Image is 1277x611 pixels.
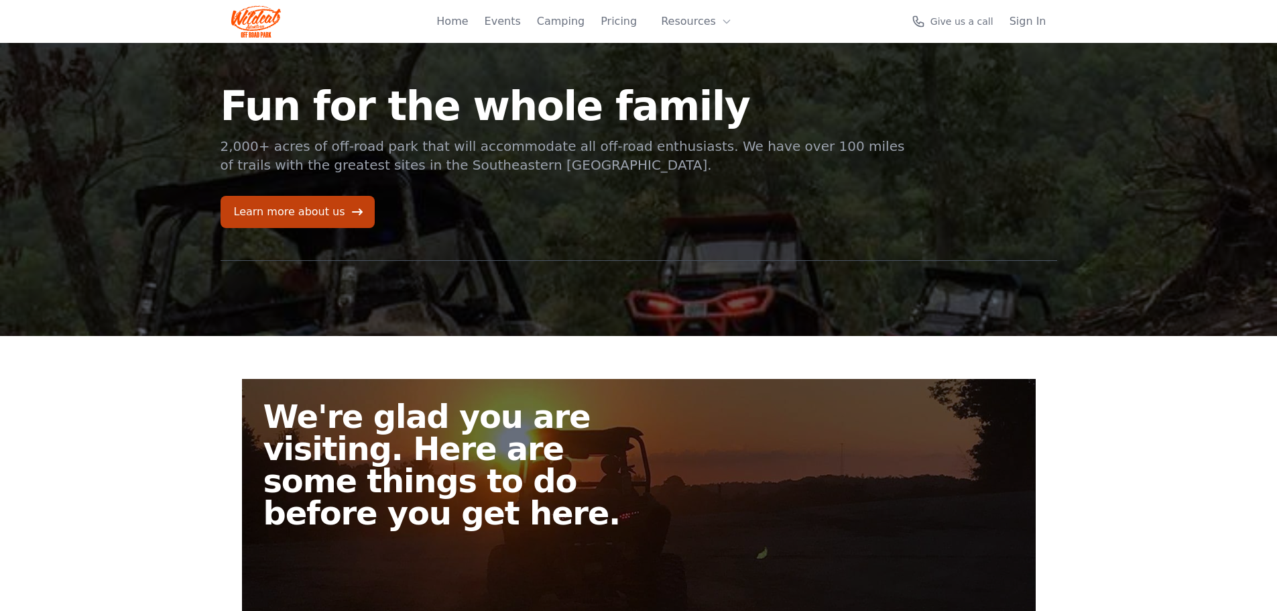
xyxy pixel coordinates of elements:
span: Give us a call [930,15,993,28]
h1: Fun for the whole family [221,86,907,126]
button: Resources [653,8,740,35]
a: Sign In [1010,13,1046,30]
img: Wildcat Logo [231,5,282,38]
a: Give us a call [912,15,993,28]
a: Pricing [601,13,637,30]
a: Camping [537,13,585,30]
a: Home [436,13,468,30]
a: Learn more about us [221,196,375,228]
a: Events [485,13,521,30]
p: 2,000+ acres of off-road park that will accommodate all off-road enthusiasts. We have over 100 mi... [221,137,907,174]
h2: We're glad you are visiting. Here are some things to do before you get here. [263,400,650,529]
